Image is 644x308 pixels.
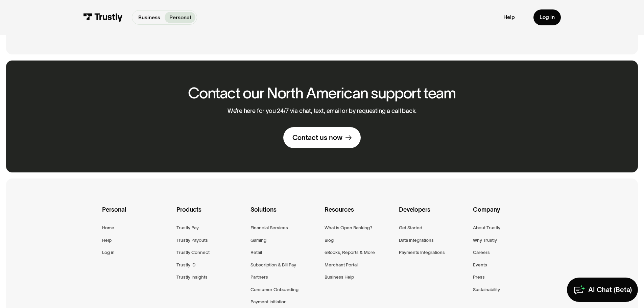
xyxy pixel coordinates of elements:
a: Trustly Insights [176,273,208,281]
img: Trustly Logo [83,13,123,22]
a: Careers [473,248,490,256]
h2: Contact our North American support team [188,85,456,101]
div: Resources [325,205,393,224]
a: Trustly ID [176,261,195,269]
a: Personal [165,12,195,23]
a: Sustainability [473,286,500,293]
a: Payments Integrations [399,248,445,256]
a: Log in [102,248,115,256]
a: About Trustly [473,224,500,232]
div: Developers [399,205,468,224]
a: Press [473,273,485,281]
a: eBooks, Reports & More [325,248,375,256]
div: AI Chat (Beta) [588,285,632,294]
a: Retail [251,248,262,256]
a: Help [503,14,515,21]
a: Home [102,224,114,232]
p: We’re here for you 24/7 via chat, text, email or by requesting a call back. [228,108,417,115]
a: Payment Initiation [251,298,287,306]
a: Trustly Payouts [176,236,208,244]
p: Personal [169,14,191,22]
a: Log in [533,9,561,25]
a: Subscription & Bill Pay [251,261,296,269]
a: Business Help [325,273,354,281]
div: Company [473,205,542,224]
a: Trustly Pay [176,224,199,232]
a: Business [134,12,165,23]
a: Help [102,236,112,244]
a: Data Integrations [399,236,434,244]
a: Contact us now [283,127,361,148]
a: What is Open Banking? [325,224,372,232]
div: Products [176,205,245,224]
a: Consumer Onboarding [251,286,299,293]
div: Solutions [251,205,319,224]
div: Personal [102,205,171,224]
a: Blog [325,236,334,244]
a: Partners [251,273,268,281]
a: Trustly Connect [176,248,210,256]
div: Contact us now [292,133,342,142]
a: Why Trustly [473,236,497,244]
a: Merchant Portal [325,261,358,269]
a: AI Chat (Beta) [567,278,638,302]
a: Get Started [399,224,422,232]
div: Log in [540,14,555,21]
a: Events [473,261,487,269]
a: Gaming [251,236,266,244]
p: Business [138,14,160,22]
a: Financial Services [251,224,288,232]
